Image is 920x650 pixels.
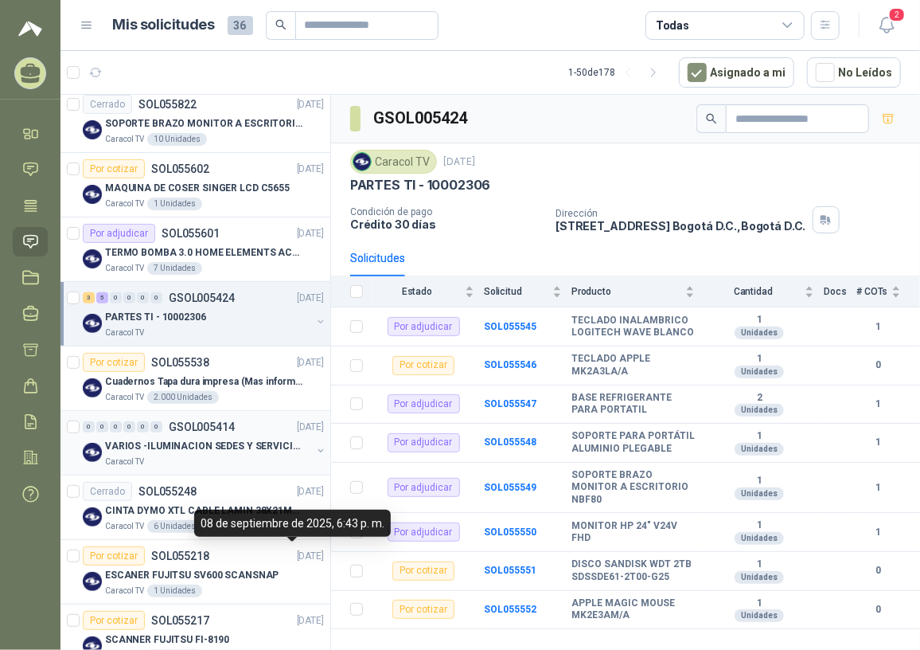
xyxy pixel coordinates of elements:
img: Company Logo [83,185,102,204]
div: 0 [110,292,122,303]
div: Todas [656,17,689,34]
b: SOPORTE BRAZO MONITOR A ESCRITORIO NBF80 [571,469,695,507]
b: SOL055547 [484,398,536,409]
b: 1 [704,353,814,366]
b: SOL055546 [484,359,536,370]
span: # COTs [856,286,888,297]
b: 0 [856,563,901,578]
p: SCANNER FUJITSU FI-8190 [105,632,229,648]
p: CINTA DYMO XTL CABLE LAMIN 38X21MMBLANCO [105,503,303,519]
h3: GSOL005424 [373,106,470,131]
p: SOL055602 [151,163,209,174]
b: DISCO SANDISK WDT 2TB SDSSDE61-2T00-G25 [571,558,695,583]
img: Logo peakr [18,19,42,38]
div: 0 [96,421,108,433]
p: PARTES TI - 10002306 [105,310,206,325]
div: 2.000 Unidades [147,391,219,404]
img: Company Logo [83,443,102,462]
img: Company Logo [353,153,371,170]
span: search [275,19,287,30]
b: TECLADO APPLE MK2A3LA/A [571,353,695,378]
div: Por adjudicar [388,523,460,542]
div: Unidades [735,609,784,622]
img: Company Logo [83,507,102,527]
p: SOL055217 [151,615,209,626]
b: 1 [704,314,814,327]
img: Company Logo [83,314,102,333]
p: Caracol TV [105,520,144,533]
p: SOL055218 [151,550,209,562]
img: Company Logo [83,120,102,139]
span: Solicitud [484,286,549,297]
button: No Leídos [807,57,901,88]
div: Unidades [735,443,784,456]
p: SOL055248 [138,486,197,497]
p: MAQUINA DE COSER SINGER LCD C5655 [105,181,290,196]
img: Company Logo [83,249,102,268]
img: Company Logo [83,378,102,397]
span: Producto [571,286,682,297]
p: Caracol TV [105,198,144,210]
div: Unidades [735,571,784,584]
a: SOL055545 [484,321,536,332]
p: SOL055822 [138,99,197,110]
a: 0 0 0 0 0 0 GSOL005414[DATE] Company LogoVARIOS -ILUMINACION SEDES Y SERVICIOSCaracol TV [83,417,327,468]
p: GSOL005414 [169,421,235,433]
div: 5 [96,292,108,303]
b: 0 [856,358,901,373]
th: Cantidad [704,276,824,307]
div: Por adjudicar [83,224,155,243]
b: 1 [856,435,901,450]
b: 1 [856,480,901,495]
b: 1 [704,475,814,487]
div: Unidades [735,327,784,339]
b: SOPORTE PARA PORTÁTIL ALUMINIO PLEGABLE [571,430,695,455]
div: 0 [137,421,149,433]
p: [DATE] [297,162,324,177]
p: [DATE] [297,613,324,628]
th: Estado [372,276,484,307]
div: 0 [83,421,95,433]
b: 0 [856,602,901,617]
div: Por cotizar [83,353,145,372]
div: Por cotizar [83,159,145,178]
p: Caracol TV [105,262,144,275]
p: Caracol TV [105,585,144,597]
div: Por cotizar [392,562,454,581]
div: 0 [137,292,149,303]
b: SOL055550 [484,527,536,538]
a: Por cotizarSOL055602[DATE] Company LogoMAQUINA DE COSER SINGER LCD C5655Caracol TV1 Unidades [60,153,330,217]
b: BASE REFRIGERANTE PARA PORTATIL [571,392,695,417]
p: PARTES TI - 10002306 [350,177,490,194]
p: Crédito 30 días [350,217,543,231]
div: Unidades [735,532,784,545]
a: SOL055549 [484,482,536,493]
a: Por cotizarSOL055218[DATE] Company LogoESCANER FUJITSU SV600 SCANSNAPCaracol TV1 Unidades [60,540,330,605]
p: GSOL005424 [169,292,235,303]
p: SOL055538 [151,357,209,368]
p: Cuadernos Tapa dura impresa (Mas informacion en el adjunto) [105,374,303,390]
div: Cerrado [83,482,132,501]
b: 1 [856,319,901,335]
div: Por adjudicar [388,317,460,336]
b: SOL055552 [484,604,536,615]
b: 2 [704,392,814,405]
p: Caracol TV [105,133,144,146]
th: # COTs [856,276,920,307]
a: SOL055551 [484,565,536,576]
p: [DATE] [297,549,324,564]
p: SOPORTE BRAZO MONITOR A ESCRITORIO NBF80 [105,116,303,131]
div: 6 Unidades [147,520,202,533]
div: Por adjudicar [388,478,460,497]
div: 0 [110,421,122,433]
div: Solicitudes [350,249,405,267]
a: SOL055548 [484,437,536,448]
div: Por adjudicar [388,394,460,413]
div: 0 [150,421,162,433]
b: 1 [704,519,814,532]
div: Unidades [735,366,784,378]
span: search [706,113,717,124]
p: [STREET_ADDRESS] Bogotá D.C. , Bogotá D.C. [556,219,805,233]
